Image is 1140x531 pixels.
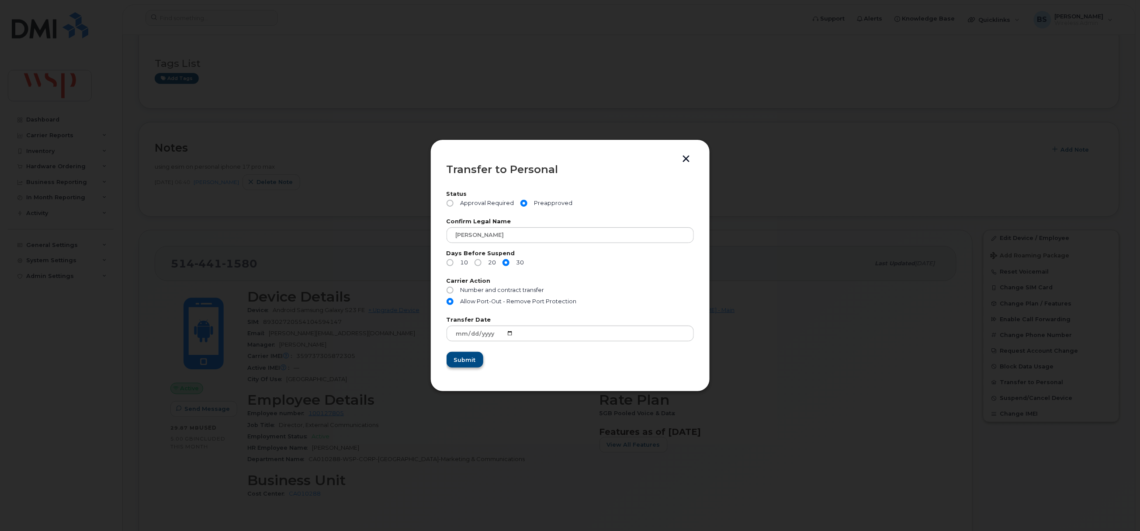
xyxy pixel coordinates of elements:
input: Preapproved [520,200,527,207]
span: Allow Port-Out - Remove Port Protection [460,298,576,305]
span: 10 [457,259,468,266]
span: Preapproved [531,200,573,207]
label: Transfer Date [447,317,694,323]
input: 30 [502,259,509,266]
input: 10 [447,259,454,266]
label: Carrier Action [447,278,694,284]
input: Number and contract transfer [447,287,454,294]
span: Submit [454,356,476,364]
button: Submit [447,352,483,368]
span: 30 [513,259,524,266]
input: Approval Required [447,200,454,207]
label: Status [447,191,694,197]
span: 20 [485,259,496,266]
input: 20 [475,259,482,266]
span: Approval Required [457,200,514,207]
div: Transfer to Personal [447,164,694,175]
span: Number and contract transfer [460,287,544,293]
label: Confirm Legal Name [447,219,694,225]
input: Allow Port-Out - Remove Port Protection [447,298,454,305]
label: Days Before Suspend [447,251,694,257]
